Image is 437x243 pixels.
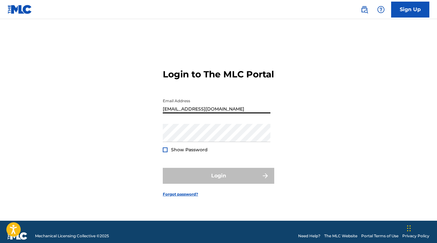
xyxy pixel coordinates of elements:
h3: Login to The MLC Portal [163,69,274,80]
a: Sign Up [391,2,429,18]
a: Portal Terms of Use [361,233,398,239]
a: Public Search [358,3,371,16]
span: Show Password [171,147,208,153]
a: Privacy Policy [402,233,429,239]
img: help [377,6,385,13]
span: Mechanical Licensing Collective © 2025 [35,233,109,239]
div: Help [375,3,387,16]
img: MLC Logo [8,5,32,14]
img: logo [8,232,27,240]
a: Need Help? [298,233,320,239]
a: Forgot password? [163,191,198,197]
div: Drag [407,219,411,238]
iframe: Chat Widget [405,212,437,243]
img: search [361,6,368,13]
a: The MLC Website [324,233,357,239]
